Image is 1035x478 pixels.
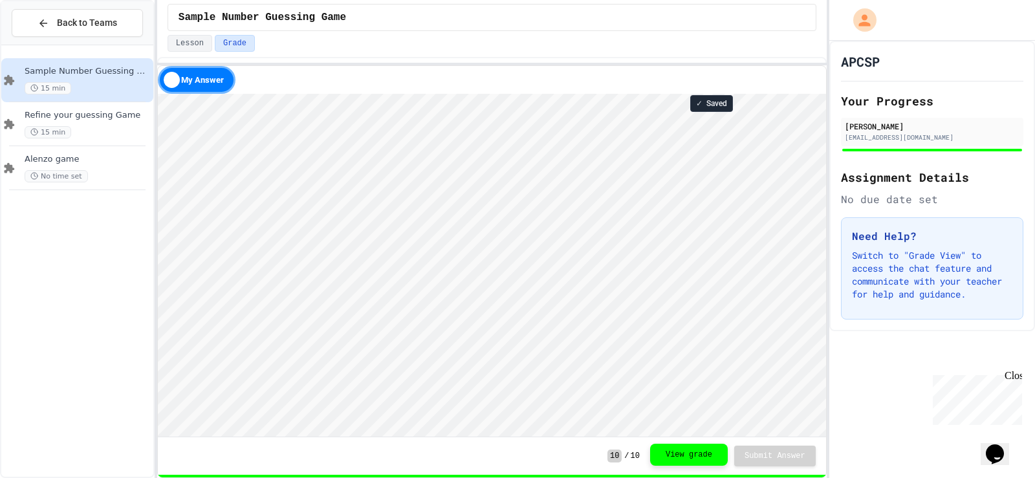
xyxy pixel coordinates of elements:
button: Lesson [168,35,212,52]
iframe: Snap! Programming Environment [158,94,826,437]
span: No time set [25,170,88,182]
span: Sample Number Guessing Game [25,66,151,77]
button: Back to Teams [12,9,143,37]
span: Sample Number Guessing Game [179,10,346,25]
div: [PERSON_NAME] [845,120,1019,132]
button: View grade [650,444,728,466]
span: 10 [607,450,622,462]
span: 10 [631,451,640,461]
iframe: chat widget [928,370,1022,425]
span: ✓ [696,98,703,109]
div: No due date set [841,191,1023,207]
span: Back to Teams [57,16,117,30]
button: Submit Answer [734,446,816,466]
span: Saved [706,98,727,109]
h1: APCSP [841,52,880,71]
div: Chat with us now!Close [5,5,89,82]
div: My Account [840,5,880,35]
span: Submit Answer [745,451,805,461]
h2: Your Progress [841,92,1023,110]
h2: Assignment Details [841,168,1023,186]
h3: Need Help? [852,228,1012,244]
span: Refine your guessing Game [25,110,151,121]
span: / [624,451,629,461]
iframe: chat widget [981,426,1022,465]
span: 15 min [25,82,71,94]
button: Grade [215,35,255,52]
p: Switch to "Grade View" to access the chat feature and communicate with your teacher for help and ... [852,249,1012,301]
span: 15 min [25,126,71,138]
span: Alenzo game [25,154,151,165]
div: [EMAIL_ADDRESS][DOMAIN_NAME] [845,133,1019,142]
